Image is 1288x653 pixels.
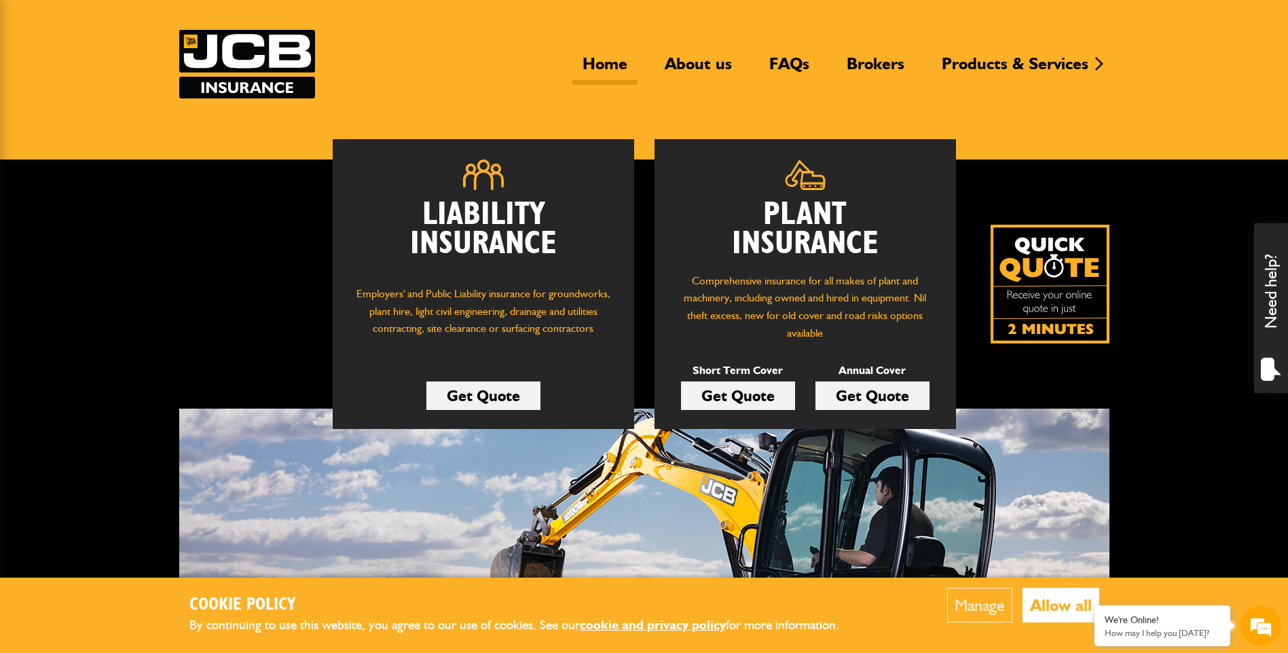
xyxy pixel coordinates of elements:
[675,272,936,341] p: Comprehensive insurance for all makes of plant and machinery, including owned and hired in equipm...
[991,225,1109,343] a: Get your insurance quote isn just 2-minutes
[991,225,1109,343] img: Quick Quote
[580,617,726,633] a: cookie and privacy policy
[681,381,795,410] a: Get Quote
[179,30,315,98] img: JCB Insurance Services logo
[179,30,315,98] a: JCB Insurance Services
[655,54,742,85] a: About us
[189,615,862,636] p: By continuing to use this website, you agree to our use of cookies. See our for more information.
[932,54,1099,85] a: Products & Services
[947,588,1012,622] button: Manage
[815,381,930,410] a: Get Quote
[426,381,540,410] a: Get Quote
[815,362,930,379] p: Annual Cover
[189,595,862,616] h2: Cookie Policy
[1105,614,1220,626] div: We're Online!
[1105,628,1220,638] p: How may I help you today?
[1023,588,1099,622] button: Allow all
[681,362,795,379] p: Short Term Cover
[353,200,614,272] h2: Liability Insurance
[1254,223,1288,393] div: Need help?
[675,200,936,259] h2: Plant Insurance
[353,285,614,350] p: Employers' and Public Liability insurance for groundworks, plant hire, light civil engineering, d...
[572,54,638,85] a: Home
[836,54,915,85] a: Brokers
[759,54,820,85] a: FAQs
